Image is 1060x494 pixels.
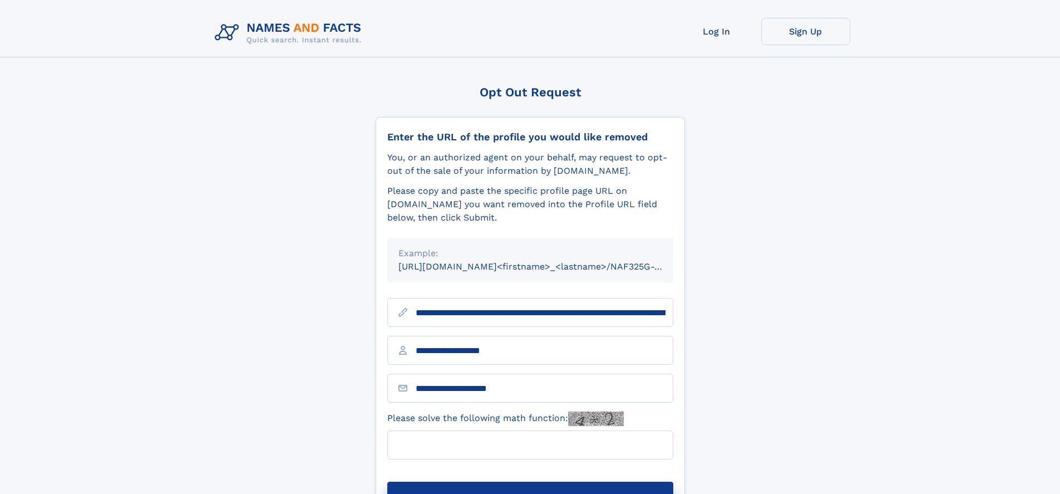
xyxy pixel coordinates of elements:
label: Please solve the following math function: [387,412,624,426]
div: Opt Out Request [376,85,685,99]
a: Sign Up [761,18,850,45]
div: Enter the URL of the profile you would like removed [387,131,673,143]
small: [URL][DOMAIN_NAME]<firstname>_<lastname>/NAF325G-xxxxxxxx [398,261,694,272]
img: Logo Names and Facts [210,18,371,48]
a: Log In [672,18,761,45]
div: Example: [398,247,662,260]
div: Please copy and paste the specific profile page URL on [DOMAIN_NAME] you want removed into the Pr... [387,184,673,224]
div: You, or an authorized agent on your behalf, may request to opt-out of the sale of your informatio... [387,151,673,178]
